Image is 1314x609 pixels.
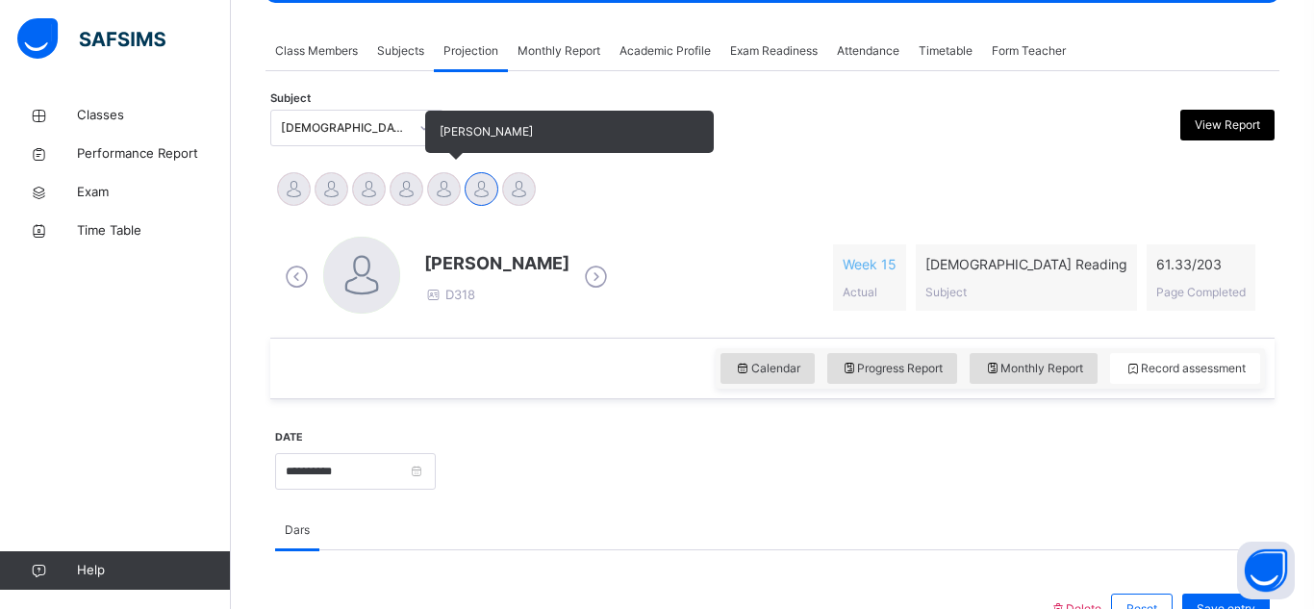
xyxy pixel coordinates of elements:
[1156,254,1246,274] span: 61.33 / 203
[837,42,899,60] span: Attendance
[377,42,424,60] span: Subjects
[424,287,475,302] span: D318
[440,124,533,139] span: [PERSON_NAME]
[275,42,358,60] span: Class Members
[1237,542,1295,599] button: Open asap
[17,18,165,59] img: safsims
[285,521,310,539] span: Dars
[77,106,231,125] span: Classes
[270,90,311,107] span: Subject
[843,254,897,274] span: Week 15
[424,250,569,276] span: [PERSON_NAME]
[735,360,800,377] span: Calendar
[1195,116,1260,134] span: View Report
[919,42,973,60] span: Timetable
[275,430,303,445] label: Date
[843,285,877,299] span: Actual
[619,42,711,60] span: Academic Profile
[77,561,230,580] span: Help
[992,42,1066,60] span: Form Teacher
[925,285,967,299] span: Subject
[984,360,1083,377] span: Monthly Report
[518,42,600,60] span: Monthly Report
[281,119,408,137] div: [DEMOGRAPHIC_DATA] Reading (007)
[925,254,1127,274] span: [DEMOGRAPHIC_DATA] Reading
[730,42,818,60] span: Exam Readiness
[77,221,231,241] span: Time Table
[77,183,231,202] span: Exam
[77,144,231,164] span: Performance Report
[1124,360,1246,377] span: Record assessment
[1156,285,1246,299] span: Page Completed
[443,42,498,60] span: Projection
[842,360,944,377] span: Progress Report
